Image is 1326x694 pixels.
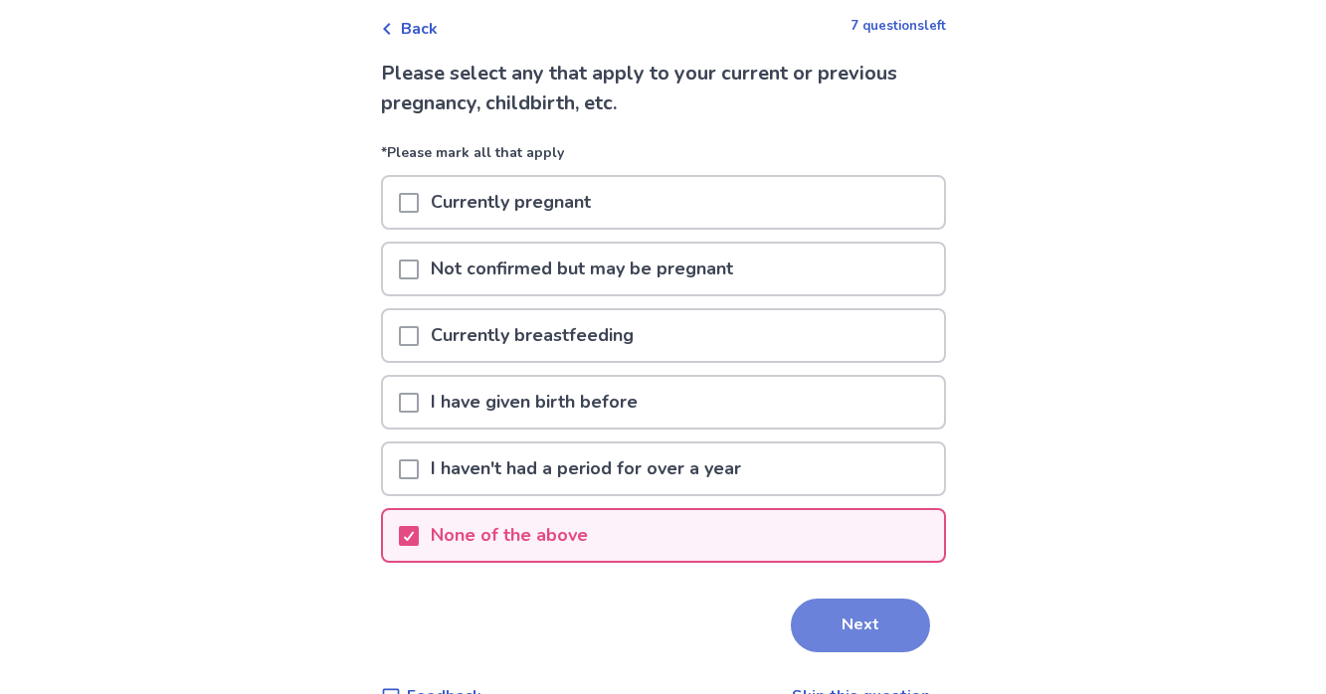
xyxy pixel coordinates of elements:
p: *Please mark all that apply [381,142,946,175]
p: None of the above [419,510,600,561]
p: I haven't had a period for over a year [419,443,753,494]
p: Not confirmed but may be pregnant [419,244,745,294]
p: 7 questions left [851,17,946,37]
p: Currently breastfeeding [419,310,646,361]
span: Back [401,17,438,41]
button: Next [791,599,930,652]
p: I have given birth before [419,377,650,428]
p: Currently pregnant [419,177,603,228]
p: Please select any that apply to your current or previous pregnancy, childbirth, etc. [381,59,946,118]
